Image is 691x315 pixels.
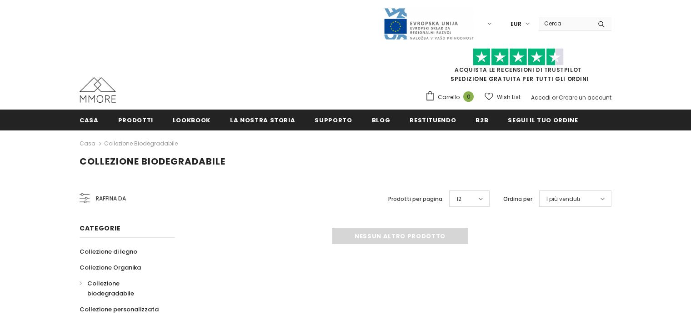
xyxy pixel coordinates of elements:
span: Carrello [438,93,460,102]
span: supporto [315,116,352,125]
span: I più venduti [546,195,580,204]
span: 0 [463,91,474,102]
a: Carrello 0 [425,90,478,104]
a: Collezione Organika [80,260,141,275]
span: Collezione biodegradabile [87,279,134,298]
span: Collezione biodegradabile [80,155,225,168]
a: Casa [80,110,99,130]
a: Collezione biodegradabile [80,275,165,301]
a: Casa [80,138,95,149]
a: Lookbook [173,110,210,130]
a: Segui il tuo ordine [508,110,578,130]
span: Raffina da [96,194,126,204]
span: or [552,94,557,101]
span: SPEDIZIONE GRATUITA PER TUTTI GLI ORDINI [425,52,611,83]
img: Casi MMORE [80,77,116,103]
a: Restituendo [410,110,456,130]
span: Collezione personalizzata [80,305,159,314]
label: Ordina per [503,195,532,204]
img: Fidati di Pilot Stars [473,48,564,66]
span: Prodotti [118,116,153,125]
a: Blog [372,110,391,130]
a: supporto [315,110,352,130]
a: Acquista le recensioni di TrustPilot [455,66,582,74]
input: Search Site [539,17,591,30]
a: Collezione di legno [80,244,137,260]
a: Wish List [485,89,521,105]
span: B2B [476,116,488,125]
span: Wish List [497,93,521,102]
span: Casa [80,116,99,125]
a: La nostra storia [230,110,295,130]
span: Lookbook [173,116,210,125]
a: Prodotti [118,110,153,130]
a: Javni Razpis [383,20,474,27]
a: Creare un account [559,94,611,101]
span: Categorie [80,224,120,233]
a: Accedi [531,94,551,101]
span: Collezione di legno [80,247,137,256]
label: Prodotti per pagina [388,195,442,204]
a: Collezione biodegradabile [104,140,178,147]
span: Restituendo [410,116,456,125]
span: Blog [372,116,391,125]
span: Collezione Organika [80,263,141,272]
span: La nostra storia [230,116,295,125]
a: B2B [476,110,488,130]
span: 12 [456,195,461,204]
span: EUR [511,20,521,29]
span: Segui il tuo ordine [508,116,578,125]
img: Javni Razpis [383,7,474,40]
